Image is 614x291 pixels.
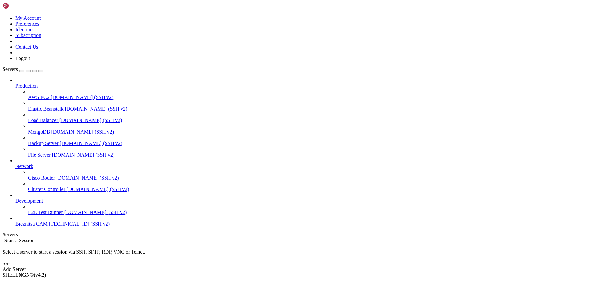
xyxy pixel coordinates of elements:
[51,95,114,100] span: [DOMAIN_NAME] (SSH v2)
[56,175,119,180] span: [DOMAIN_NAME] (SSH v2)
[15,221,48,226] span: Breznitsa CAM
[15,158,611,192] li: Network
[3,272,46,278] span: SHELL ©
[15,83,38,88] span: Production
[28,175,55,180] span: Cisco Router
[15,33,41,38] a: Subscription
[28,123,611,135] li: MongoDB [DOMAIN_NAME] (SSH v2)
[28,169,611,181] li: Cisco Router [DOMAIN_NAME] (SSH v2)
[15,221,611,227] a: Breznitsa CAM [TECHNICAL_ID] (SSH v2)
[51,129,114,134] span: [DOMAIN_NAME] (SSH v2)
[3,66,43,72] a: Servers
[15,15,41,21] a: My Account
[15,198,611,204] a: Development
[28,135,611,146] li: Backup Server [DOMAIN_NAME] (SSH v2)
[49,221,110,226] span: [TECHNICAL_ID] (SSH v2)
[28,100,611,112] li: Elastic Beanstalk [DOMAIN_NAME] (SSH v2)
[28,141,611,146] a: Backup Server [DOMAIN_NAME] (SSH v2)
[15,77,611,158] li: Production
[28,187,611,192] a: Cluster Controller [DOMAIN_NAME] (SSH v2)
[4,238,35,243] span: Start a Session
[67,187,129,192] span: [DOMAIN_NAME] (SSH v2)
[28,152,51,157] span: File Server
[28,210,611,215] a: E2E Test Runner [DOMAIN_NAME] (SSH v2)
[3,238,4,243] span: 
[15,198,43,203] span: Development
[28,129,50,134] span: MongoDB
[65,106,128,111] span: [DOMAIN_NAME] (SSH v2)
[3,232,611,238] div: Servers
[28,106,611,112] a: Elastic Beanstalk [DOMAIN_NAME] (SSH v2)
[15,56,30,61] a: Logout
[28,187,65,192] span: Cluster Controller
[28,118,611,123] a: Load Balancer [DOMAIN_NAME] (SSH v2)
[15,21,39,27] a: Preferences
[19,272,30,278] b: NGN
[15,83,611,89] a: Production
[28,146,611,158] li: File Server [DOMAIN_NAME] (SSH v2)
[15,27,35,32] a: Identities
[28,95,50,100] span: AWS EC2
[64,210,127,215] span: [DOMAIN_NAME] (SSH v2)
[28,106,64,111] span: Elastic Beanstalk
[28,129,611,135] a: MongoDB [DOMAIN_NAME] (SSH v2)
[28,152,611,158] a: File Server [DOMAIN_NAME] (SSH v2)
[15,44,38,50] a: Contact Us
[3,66,18,72] span: Servers
[28,181,611,192] li: Cluster Controller [DOMAIN_NAME] (SSH v2)
[28,141,59,146] span: Backup Server
[3,3,39,9] img: Shellngn
[28,89,611,100] li: AWS EC2 [DOMAIN_NAME] (SSH v2)
[15,164,611,169] a: Network
[28,118,58,123] span: Load Balancer
[60,141,122,146] span: [DOMAIN_NAME] (SSH v2)
[28,210,63,215] span: E2E Test Runner
[28,112,611,123] li: Load Balancer [DOMAIN_NAME] (SSH v2)
[34,272,46,278] span: 4.2.0
[15,164,33,169] span: Network
[28,204,611,215] li: E2E Test Runner [DOMAIN_NAME] (SSH v2)
[3,243,611,266] div: Select a server to start a session via SSH, SFTP, RDP, VNC or Telnet. -or-
[3,266,611,272] div: Add Server
[15,192,611,215] li: Development
[59,118,122,123] span: [DOMAIN_NAME] (SSH v2)
[15,215,611,227] li: Breznitsa CAM [TECHNICAL_ID] (SSH v2)
[28,175,611,181] a: Cisco Router [DOMAIN_NAME] (SSH v2)
[28,95,611,100] a: AWS EC2 [DOMAIN_NAME] (SSH v2)
[52,152,115,157] span: [DOMAIN_NAME] (SSH v2)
